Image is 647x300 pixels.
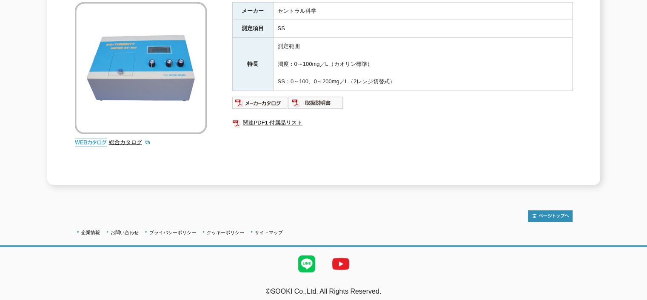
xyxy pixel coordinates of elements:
a: 関連PDF1 付属品リスト [232,117,573,128]
img: メーカーカタログ [232,96,288,110]
img: LINE [290,247,324,281]
th: 測定項目 [232,20,273,38]
img: 積分球式SS／濁度計 ST-100 [75,2,207,134]
td: SS [273,20,572,38]
a: メーカーカタログ [232,102,288,108]
a: 取扱説明書 [288,102,344,108]
a: お問い合わせ [111,230,139,235]
a: サイトマップ [255,230,283,235]
td: セントラル科学 [273,2,572,20]
img: webカタログ [75,138,107,147]
img: YouTube [324,247,358,281]
a: 総合カタログ [109,139,151,145]
th: メーカー [232,2,273,20]
th: 特長 [232,38,273,91]
img: 取扱説明書 [288,96,344,110]
a: クッキーポリシー [207,230,244,235]
img: トップページへ [528,210,573,222]
a: 企業情報 [81,230,100,235]
a: プライバシーポリシー [149,230,196,235]
td: 測定範囲 濁度：0～100mg／L（カオリン標準） SS：0～100、0～200mg／L（2レンジ切替式） [273,38,572,91]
